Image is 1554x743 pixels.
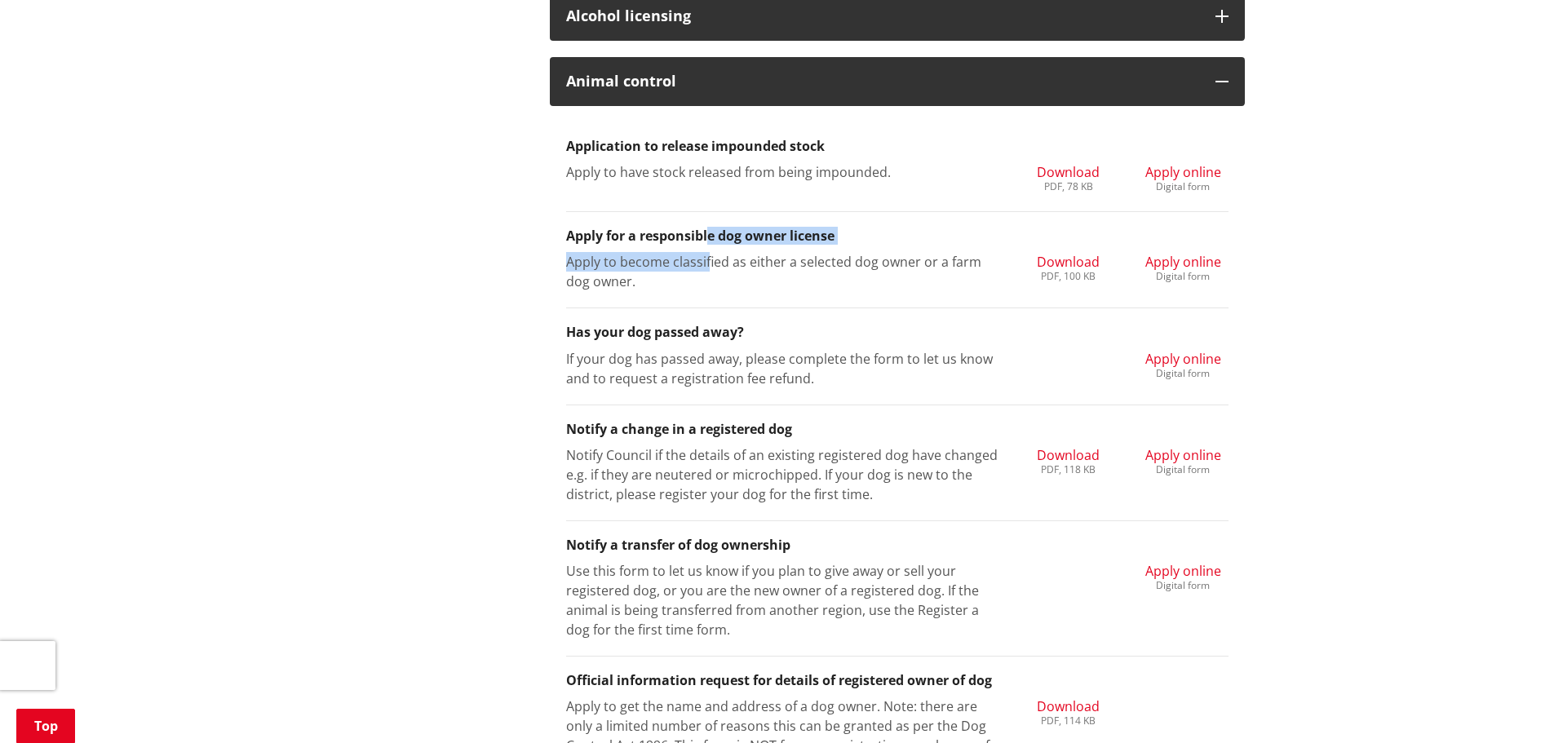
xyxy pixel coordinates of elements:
[1145,445,1221,475] a: Apply online Digital form
[566,162,999,182] p: Apply to have stock released from being impounded.
[566,139,1229,154] h3: Application to release impounded stock
[1145,349,1221,378] a: Apply online Digital form
[1145,253,1221,271] span: Apply online
[1145,465,1221,475] div: Digital form
[1037,697,1100,726] a: Download PDF, 114 KB
[1037,445,1100,475] a: Download PDF, 118 KB
[566,537,1229,553] h3: Notify a transfer of dog ownership
[1145,272,1221,281] div: Digital form
[1145,182,1221,192] div: Digital form
[1145,581,1221,590] div: Digital form
[1145,369,1221,378] div: Digital form
[16,709,75,743] a: Top
[1037,163,1100,181] span: Download
[1037,465,1100,475] div: PDF, 118 KB
[1037,446,1100,464] span: Download
[1479,674,1538,733] iframe: Messenger Launcher
[566,73,1199,90] h3: Animal control
[566,349,999,388] p: If your dog has passed away, please complete the form to let us know and to request a registratio...
[566,8,1199,24] h3: Alcohol licensing
[566,445,999,504] p: Notify Council if the details of an existing registered dog have changed e.g. if they are neutere...
[1037,252,1100,281] a: Download PDF, 100 KB
[566,673,1229,688] h3: Official information request for details of registered owner of dog
[1145,162,1221,192] a: Apply online Digital form
[1037,697,1100,715] span: Download
[566,252,999,291] p: Apply to become classified as either a selected dog owner or a farm dog owner.
[1037,162,1100,192] a: Download PDF, 78 KB
[1145,561,1221,590] a: Apply online Digital form
[1037,182,1100,192] div: PDF, 78 KB
[1037,272,1100,281] div: PDF, 100 KB
[566,561,999,639] p: Use this form to let us know if you plan to give away or sell your registered dog, or you are the...
[566,228,1229,244] h3: Apply for a responsible dog owner license
[1037,253,1100,271] span: Download
[1145,252,1221,281] a: Apply online Digital form
[1037,716,1100,726] div: PDF, 114 KB
[1145,562,1221,580] span: Apply online
[1145,350,1221,368] span: Apply online
[566,325,1229,340] h3: Has your dog passed away?
[1145,446,1221,464] span: Apply online
[1145,163,1221,181] span: Apply online
[566,422,1229,437] h3: Notify a change in a registered dog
